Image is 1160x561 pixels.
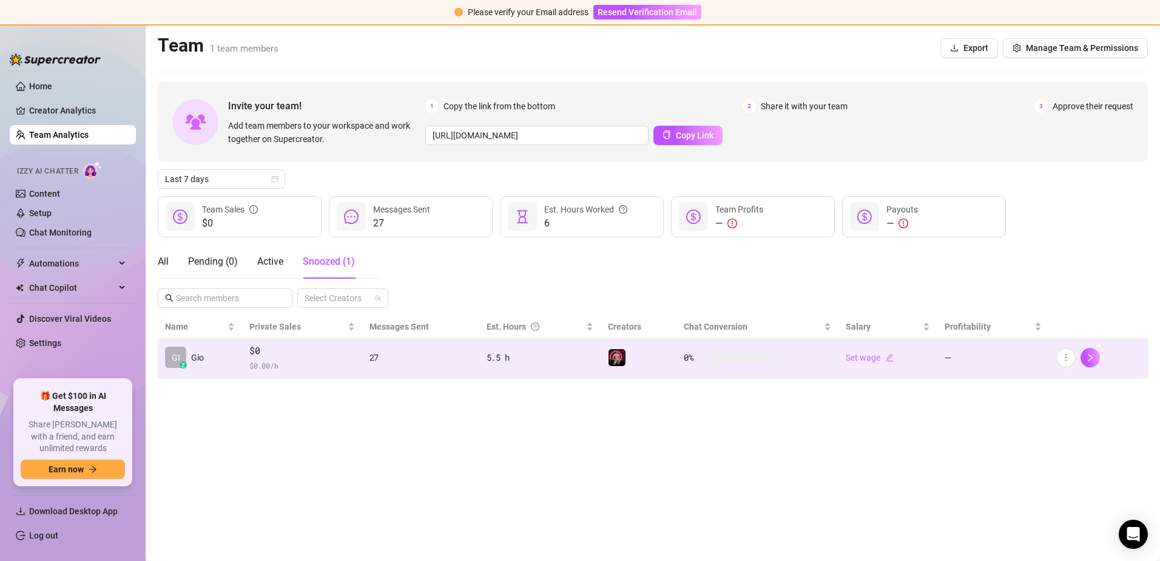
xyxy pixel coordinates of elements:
[715,216,763,231] div: —
[16,506,25,516] span: download
[937,339,1048,377] td: —
[544,203,627,216] div: Est. Hours Worked
[369,322,429,331] span: Messages Sent
[29,101,126,120] a: Creator Analytics
[663,131,671,139] span: copy
[165,294,174,302] span: search
[715,205,763,214] span: Team Profits
[886,216,918,231] div: —
[210,43,278,54] span: 1 team members
[857,209,872,224] span: dollar-circle
[249,322,301,331] span: Private Sales
[515,209,530,224] span: hourglass
[544,216,627,231] span: 6
[846,353,894,362] a: Set wageedit
[443,100,555,113] span: Copy the link from the bottom
[963,43,988,53] span: Export
[425,100,439,113] span: 1
[945,322,991,331] span: Profitability
[531,320,539,333] span: question-circle
[676,131,713,140] span: Copy Link
[950,44,959,52] span: download
[487,320,584,333] div: Est. Hours
[257,256,283,267] span: Active
[609,349,626,366] img: GioPilosFree (@giopilosfree)
[653,126,723,145] button: Copy Link
[29,208,52,218] a: Setup
[1034,100,1048,113] span: 3
[16,284,24,292] img: Chat Copilot
[29,338,61,348] a: Settings
[16,259,25,268] span: thunderbolt
[158,315,242,339] th: Name
[374,294,382,302] span: team
[593,5,701,19] button: Resend Verification Email
[303,256,355,267] span: Snoozed ( 1 )
[598,7,697,17] span: Resend Verification Email
[158,34,278,57] h2: Team
[228,98,425,114] span: Invite your team!
[846,322,871,331] span: Salary
[885,353,894,362] span: edit
[743,100,756,113] span: 2
[249,344,355,358] span: $0
[176,291,275,305] input: Search members
[344,209,359,224] span: message
[172,351,180,364] span: GI
[1013,44,1021,52] span: setting
[468,5,588,19] div: Please verify your Email address
[29,531,58,540] a: Log out
[899,219,908,228] span: exclamation-circle
[1003,38,1148,58] button: Manage Team & Permissions
[21,390,125,414] span: 🎁 Get $100 in AI Messages
[10,53,101,66] img: logo-BBDzfeDw.svg
[49,464,84,474] span: Earn now
[165,320,225,333] span: Name
[29,228,92,237] a: Chat Monitoring
[17,166,78,177] span: Izzy AI Chatter
[29,189,60,199] a: Content
[601,315,676,339] th: Creators
[188,254,238,269] div: Pending ( 0 )
[373,216,430,231] span: 27
[180,361,187,369] div: z
[173,209,187,224] span: dollar-circle
[1062,353,1070,362] span: more
[727,219,737,228] span: exclamation-circle
[1086,353,1094,362] span: right
[249,359,355,372] span: $ 0.00 /h
[21,460,125,479] button: Earn nowarrow-right
[886,205,918,214] span: Payouts
[369,351,472,364] div: 27
[940,38,998,58] button: Export
[29,278,115,297] span: Chat Copilot
[1119,520,1148,549] div: Open Intercom Messenger
[686,209,701,224] span: dollar-circle
[454,8,463,16] span: exclamation-circle
[29,506,118,516] span: Download Desktop App
[29,314,111,324] a: Discover Viral Videos
[158,254,169,269] div: All
[29,130,89,140] a: Team Analytics
[165,170,278,188] span: Last 7 days
[29,81,52,91] a: Home
[202,203,258,216] div: Team Sales
[487,351,594,364] div: 5.5 h
[191,351,204,364] span: Gio
[228,119,420,146] span: Add team members to your workspace and work together on Supercreator.
[89,465,97,474] span: arrow-right
[761,100,848,113] span: Share it with your team
[619,203,627,216] span: question-circle
[29,254,115,273] span: Automations
[249,203,258,216] span: info-circle
[684,351,703,364] span: 0 %
[21,419,125,455] span: Share [PERSON_NAME] with a friend, and earn unlimited rewards
[1026,43,1138,53] span: Manage Team & Permissions
[373,205,430,214] span: Messages Sent
[684,322,747,331] span: Chat Conversion
[271,175,278,183] span: calendar
[1053,100,1133,113] span: Approve their request
[83,161,102,178] img: AI Chatter
[202,216,258,231] span: $0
